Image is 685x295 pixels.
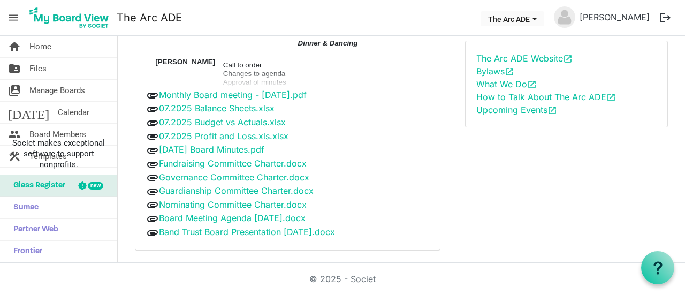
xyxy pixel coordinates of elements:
span: open_in_new [527,80,537,89]
span: menu [3,7,24,28]
div: new [88,182,103,190]
span: Societ makes exceptional software to support nonprofits. [5,138,112,170]
span: Board Members [29,124,86,145]
span: [DATE] [8,102,49,123]
span: Glass Register [8,175,65,196]
span: attachment [146,158,159,171]
span: Partner Web [8,219,58,240]
span: attachment [146,226,159,239]
a: Fundraising Committee Charter.docx [159,158,307,169]
span: open_in_new [505,67,514,77]
span: attachment [146,185,159,198]
a: My Board View Logo [26,4,117,31]
a: [PERSON_NAME] [575,6,654,28]
span: switch_account [8,80,21,101]
span: Changes to agenda [223,70,285,78]
span: attachment [146,213,159,225]
span: Approval of minutes [223,78,286,86]
span: Frontier [8,241,42,262]
span: Files [29,58,47,79]
a: 07.2025 Profit and Loss.xls.xlsx [159,131,288,141]
span: Calendar [58,102,89,123]
a: Guardianship Committee Charter.docx [159,185,314,196]
span: attachment [146,144,159,157]
a: Governance Committee Charter.docx [159,172,309,183]
span: open_in_new [563,54,573,64]
a: How to Talk About The Arc ADEopen_in_new [476,92,616,102]
a: The Arc ADE [117,7,182,28]
a: The Arc ADE Websiteopen_in_new [476,53,573,64]
span: Home [29,36,51,57]
a: What We Doopen_in_new [476,79,537,89]
button: The Arc ADE dropdownbutton [481,11,544,26]
a: 07.2025 Budget vs Actuals.xlsx [159,117,286,127]
span: attachment [146,103,159,116]
a: Nominating Committee Charter.docx [159,199,307,210]
a: [DATE] Board Minutes.pdf [159,144,264,155]
span: folder_shared [8,58,21,79]
span: attachment [146,199,159,211]
a: Upcoming Eventsopen_in_new [476,104,557,115]
span: Manage Boards [29,80,85,101]
span: open_in_new [606,93,616,102]
a: Monthly Board meeting - [DATE].pdf [159,89,307,100]
span: attachment [146,89,159,102]
span: people [8,124,21,145]
span: [PERSON_NAME] [155,58,215,66]
span: attachment [146,117,159,130]
a: Board Meeting Agenda [DATE].docx [159,213,306,223]
span: Call to order [223,61,262,69]
span: attachment [146,130,159,143]
a: © 2025 - Societ [309,274,376,284]
span: Sumac [8,197,39,218]
img: no-profile-picture.svg [554,6,575,28]
a: Bylawsopen_in_new [476,66,514,77]
a: Band Trust Board Presentation [DATE].docx [159,226,335,237]
span: home [8,36,21,57]
button: logout [654,6,676,29]
img: My Board View Logo [26,4,112,31]
span: Dinner & Dancing [298,39,358,47]
span: attachment [146,171,159,184]
a: 07.2025 Balance Sheets.xlsx [159,103,275,114]
span: open_in_new [547,105,557,115]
